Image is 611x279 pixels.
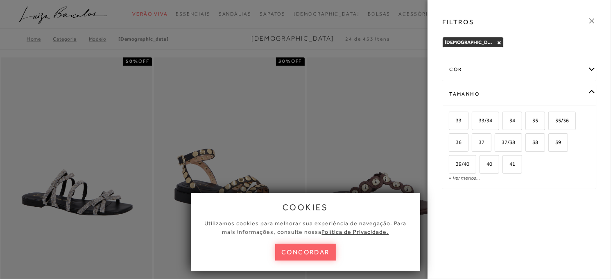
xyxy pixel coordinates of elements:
input: 39/40 [448,161,456,169]
span: [DEMOGRAPHIC_DATA] [445,39,498,45]
span: Utilizamos cookies para melhorar sua experiência de navegação. Para mais informações, consulte nossa [205,220,407,235]
span: - [449,174,451,181]
div: cor [443,59,596,80]
input: 36 [448,139,456,148]
span: 39/40 [450,161,469,167]
span: 35/36 [549,117,569,123]
span: cookies [283,203,328,212]
input: 33/34 [471,118,479,126]
input: 37/38 [493,139,502,148]
div: Tamanho [443,83,596,105]
span: 37 [473,139,484,145]
span: 37/38 [496,139,515,145]
span: 35 [526,117,538,123]
span: 41 [503,161,515,167]
a: Política de Privacidade. [322,229,389,235]
input: 41 [501,161,509,169]
a: Ver menos... [453,175,480,181]
button: concordar [275,244,336,261]
input: 40 [478,161,487,169]
input: 35 [524,118,532,126]
input: 37 [471,139,479,148]
input: 35/36 [547,118,555,126]
span: 39 [549,139,561,145]
span: 33 [450,117,462,123]
span: 40 [480,161,492,167]
h3: FILTROS [442,17,474,27]
span: 36 [450,139,462,145]
span: 38 [526,139,538,145]
input: 34 [501,118,509,126]
span: 33/34 [473,117,492,123]
input: 39 [547,139,555,148]
input: 33 [448,118,456,126]
span: 34 [503,117,515,123]
button: Rasteiras Close [497,40,501,46]
input: 38 [524,139,532,148]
